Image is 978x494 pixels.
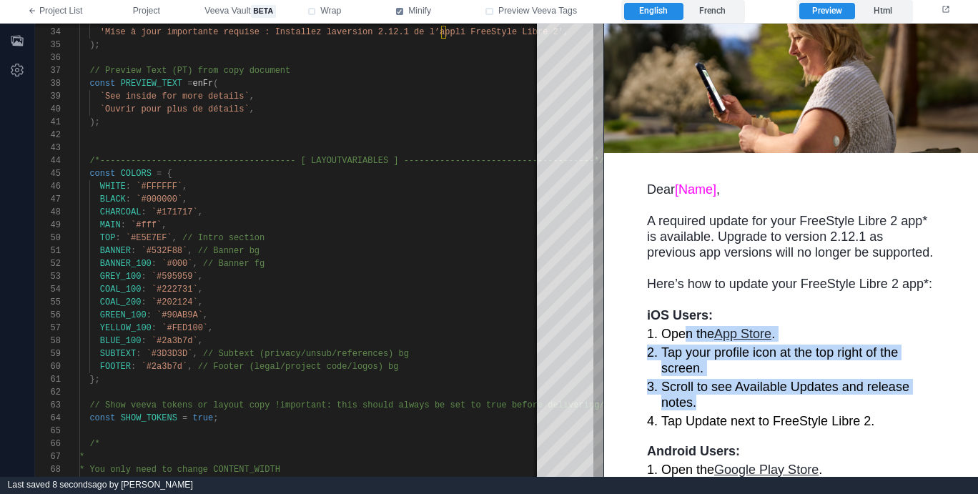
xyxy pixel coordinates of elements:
span: MAIN [100,220,121,230]
span: : [131,246,136,256]
span: // Subtext (privacy/unsub/references) bg [203,349,409,359]
span: , [198,285,203,295]
span: enFr [192,79,213,89]
div: 45 [35,167,61,180]
span: , [198,207,203,217]
a: Google Play Store [110,439,214,453]
span: `Ouvrir pour plus de détails` [100,104,250,114]
span: : [131,362,136,372]
span: , [187,362,192,372]
span: SHOW_TOKENS [121,413,177,423]
span: VARIABLES ] -------------------------------------* [342,156,599,166]
span: `#E5E7EF` [126,233,172,243]
span: : [147,310,152,320]
div: 37 [35,64,61,77]
div: 53 [35,270,61,283]
span: GREY_100 [100,272,142,282]
span: true [192,413,213,423]
div: 1. [43,302,54,318]
div: 47 [35,193,61,206]
div: 40 [35,103,61,116]
span: // Banner bg [198,246,260,256]
div: Open the . [57,302,331,318]
span: : [121,220,126,230]
span: , [182,194,187,204]
span: `#90AB9A` [157,310,203,320]
iframe: preview [604,24,978,477]
span: `#3D3D3D` [147,349,193,359]
div: 42 [35,129,61,142]
span: }; [89,375,99,385]
div: 52 [35,257,61,270]
span: PREVIEW_TEXT [121,79,182,89]
span: `#202124` [152,297,198,307]
span: Minify [408,5,431,18]
div: 51 [35,244,61,257]
span: // Preview Text (PT) from copy document [89,66,290,76]
div: 2. [43,321,54,337]
span: : [152,259,157,269]
div: 65 [35,425,61,438]
div: 64 [35,412,61,425]
span: CHARCOAL [100,207,142,217]
span: `#532F88` [141,246,187,256]
span: ); [89,117,99,127]
div: 36 [35,51,61,64]
div: 58 [35,335,61,347]
strong: Android Users: [43,420,136,435]
label: French [683,3,742,20]
span: : [141,207,146,217]
span: : [126,194,131,204]
div: 66 [35,438,61,450]
span: `#2a3b7d` [141,362,187,372]
span: , [182,182,187,192]
span: , [192,349,197,359]
span: const [89,169,115,179]
span: [Name] [71,159,112,173]
span: , [192,259,197,269]
span: , [198,272,203,282]
span: , [198,336,203,346]
span: : [141,297,146,307]
span: `#171717` [152,207,198,217]
span: * You only need to change CONTENT_WIDTH [79,465,280,475]
span: : [141,336,146,346]
span: COAL_100 [100,285,142,295]
div: 68 [35,463,61,476]
span: , [172,233,177,243]
span: BANNER [100,246,131,256]
div: 49 [35,219,61,232]
span: , [250,104,255,114]
span: // Footer (legal/project code/logos) bg [198,362,399,372]
label: English [624,3,683,20]
span: FOOTER [100,362,131,372]
span: COLORS [121,169,152,179]
span: GREEN_100 [100,310,147,320]
span: Project [133,5,160,18]
div: 34 [35,26,61,39]
div: 50 [35,232,61,244]
label: Preview [799,3,854,20]
strong: iOS Users: [43,285,109,299]
span: , [187,246,192,256]
span: `See inside for more details` [100,92,250,102]
span: : [141,272,146,282]
span: Wrap [320,5,341,18]
span: SUBTEXT [100,349,136,359]
span: : [136,349,141,359]
span: : [152,323,157,333]
div: 41 [35,116,61,129]
div: 56 [35,309,61,322]
span: `#222731` [152,285,198,295]
span: , [208,323,213,333]
div: 69 [35,476,61,489]
span: ; [213,413,218,423]
span: , [203,310,208,320]
span: = [157,169,162,179]
span: `#2a3b7d` [152,336,198,346]
div: 67 [35,450,61,463]
span: ( [213,79,218,89]
span: `#595959` [152,272,198,282]
div: 54 [35,283,61,296]
span: `#FFFFFF` [136,182,182,192]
